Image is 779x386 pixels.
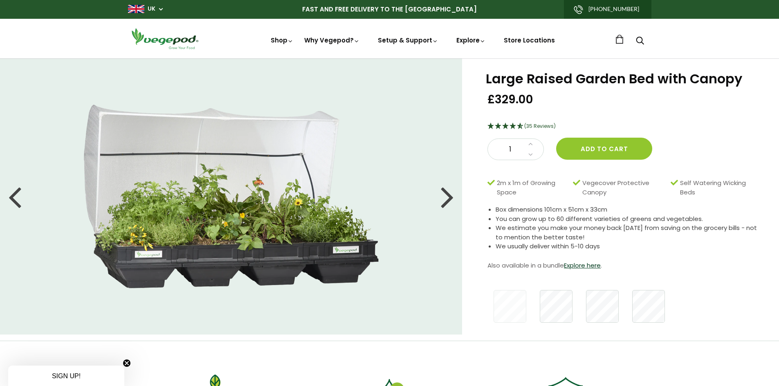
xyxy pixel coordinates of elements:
div: SIGN UP!Close teaser [8,366,124,386]
a: Why Vegepod? [304,36,360,45]
a: Decrease quantity by 1 [526,149,535,160]
a: Setup & Support [378,36,438,45]
a: Explore here [564,261,601,270]
span: £329.00 [487,92,533,107]
span: SIGN UP! [52,373,81,379]
img: Vegepod [128,27,202,50]
a: UK [148,5,155,13]
li: We estimate you make your money back [DATE] from saving on the grocery bills - not to mention the... [496,223,759,242]
a: Explore [456,36,486,45]
span: Vegecover Protective Canopy [582,178,666,197]
h1: Large Raised Garden Bed with Canopy [486,72,759,85]
li: You can grow up to 60 different varieties of greens and vegetables. [496,214,759,224]
a: Shop [271,36,294,45]
button: Add to cart [556,138,652,160]
div: 4.69 Stars - 35 Reviews [487,121,759,132]
img: Large Raised Garden Bed with Canopy [84,105,379,288]
span: 4.69 Stars - 35 Reviews [524,123,556,129]
a: Search [636,37,644,46]
span: Self Watering Wicking Beds [680,178,754,197]
span: 1 [496,144,524,155]
button: Close teaser [123,359,131,367]
p: Also available in a bundle . [487,259,759,272]
span: 2m x 1m of Growing Space [497,178,569,197]
a: Store Locations [504,36,555,45]
img: gb_large.png [128,5,144,13]
a: Increase quantity by 1 [526,139,535,149]
li: Box dimensions 101cm x 51cm x 33cm [496,205,759,214]
li: We usually deliver within 5-10 days [496,242,759,251]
